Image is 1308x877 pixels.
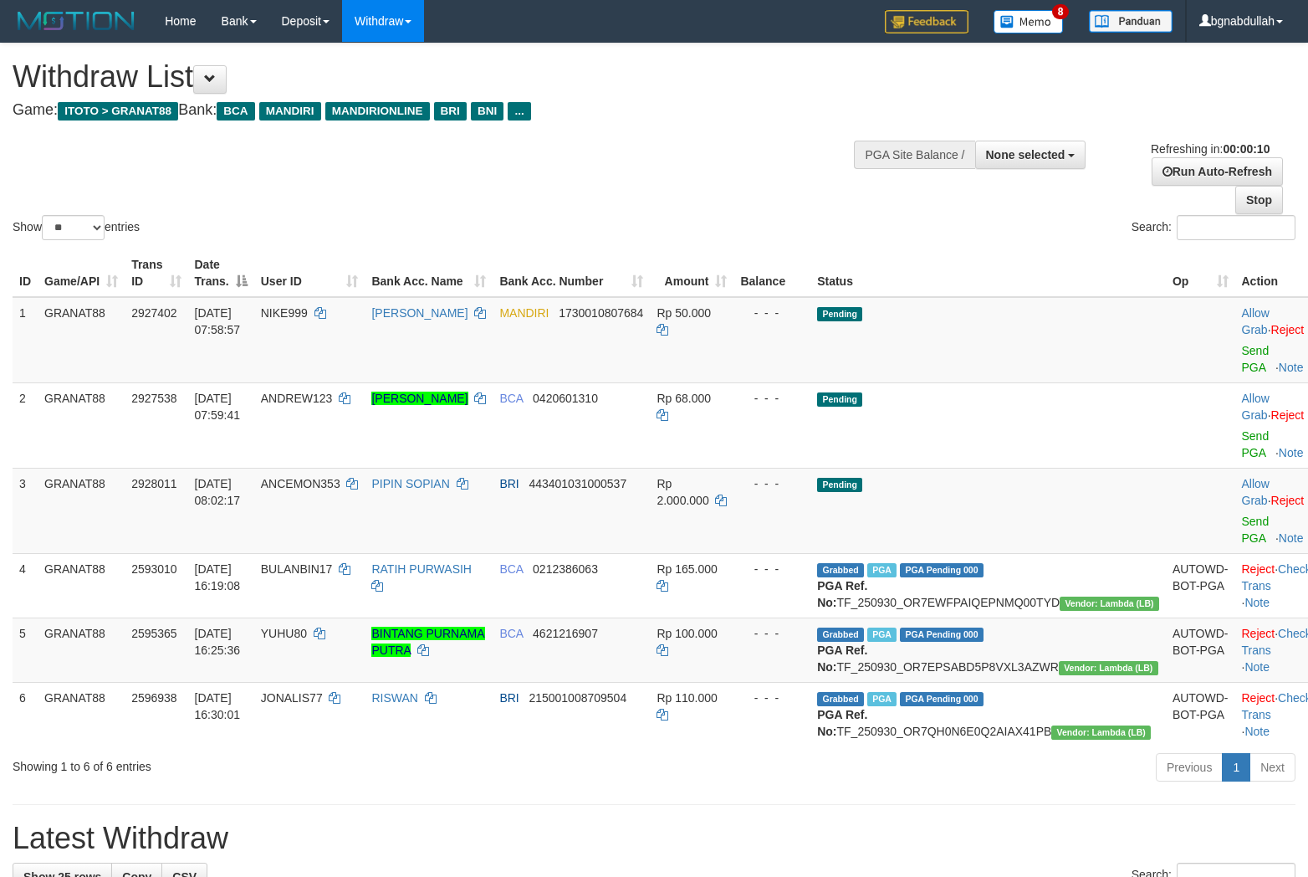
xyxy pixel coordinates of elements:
[13,822,1295,855] h1: Latest Withdraw
[508,102,530,121] span: ...
[188,249,254,297] th: Date Trans.: activate to sort column descending
[1222,753,1250,782] a: 1
[900,563,984,577] span: PGA Pending
[1242,392,1271,422] span: ·
[371,627,484,657] a: BINTANG PURNAMA PUTRA
[1242,627,1275,640] a: Reject
[810,249,1166,297] th: Status
[867,628,897,642] span: Marked by bgndany
[657,477,708,507] span: Rp 2.000.000
[1156,753,1223,782] a: Previous
[533,627,598,640] span: Copy 4621216907 to clipboard
[13,60,856,94] h1: Withdraw List
[125,249,187,297] th: Trans ID: activate to sort column ascending
[13,682,38,746] td: 6
[13,249,38,297] th: ID
[371,691,417,705] a: RISWAN
[13,297,38,383] td: 1
[817,692,864,706] span: Grabbed
[1279,446,1304,459] a: Note
[1271,323,1305,336] a: Reject
[1166,618,1235,682] td: AUTOWD-BOT-PGA
[371,306,468,320] a: [PERSON_NAME]
[499,306,549,320] span: MANDIRI
[1166,682,1235,746] td: AUTOWD-BOT-PGA
[854,141,974,169] div: PGA Site Balance /
[740,561,804,577] div: - - -
[817,478,862,492] span: Pending
[1242,562,1275,576] a: Reject
[657,691,717,705] span: Rp 110.000
[1242,515,1270,545] a: Send PGA
[261,562,333,576] span: BULANBIN17
[261,627,307,640] span: YUHU80
[1244,660,1270,674] a: Note
[817,628,864,642] span: Grabbed
[13,468,38,553] td: 3
[900,692,984,706] span: PGA Pending
[371,562,472,576] a: RATIH PURWASIH
[471,102,503,121] span: BNI
[657,627,717,640] span: Rp 100.000
[371,392,468,405] a: [PERSON_NAME]
[499,392,523,405] span: BCA
[559,306,643,320] span: Copy 1730010807684 to clipboard
[740,390,804,407] div: - - -
[657,392,711,405] span: Rp 68.000
[261,477,340,490] span: ANCEMON353
[885,10,968,33] img: Feedback.jpg
[131,691,177,705] span: 2596938
[1242,429,1270,459] a: Send PGA
[657,306,711,320] span: Rp 50.000
[817,644,867,674] b: PGA Ref. No:
[1271,494,1305,507] a: Reject
[1279,361,1304,374] a: Note
[740,305,804,321] div: - - -
[1059,661,1158,675] span: Vendor URL: https://dashboard.q2checkout.com/secure
[13,8,140,33] img: MOTION_logo.png
[900,628,984,642] span: PGA Pending
[38,382,125,468] td: GRANAT88
[1242,306,1271,336] span: ·
[740,475,804,492] div: - - -
[1244,725,1270,738] a: Note
[499,627,523,640] span: BCA
[1052,4,1070,19] span: 8
[1249,753,1295,782] a: Next
[42,215,105,240] select: Showentries
[365,249,493,297] th: Bank Acc. Name: activate to sort column ascending
[38,618,125,682] td: GRANAT88
[261,691,323,705] span: JONALIS77
[1132,215,1295,240] label: Search:
[1242,306,1270,336] a: Allow Grab
[195,627,241,657] span: [DATE] 16:25:36
[1235,186,1283,214] a: Stop
[810,682,1166,746] td: TF_250930_OR7QH0N6E0Q2AIAX41PB
[259,102,321,121] span: MANDIRI
[1242,477,1270,507] a: Allow Grab
[131,627,177,640] span: 2595365
[131,477,177,490] span: 2928011
[733,249,810,297] th: Balance
[13,215,140,240] label: Show entries
[325,102,430,121] span: MANDIRIONLINE
[499,562,523,576] span: BCA
[1242,477,1271,507] span: ·
[1051,726,1151,740] span: Vendor URL: https://dashboard.q2checkout.com/secure
[975,141,1086,169] button: None selected
[817,392,862,407] span: Pending
[131,306,177,320] span: 2927402
[1223,142,1270,156] strong: 00:00:10
[131,562,177,576] span: 2593010
[1177,215,1295,240] input: Search:
[986,148,1065,162] span: None selected
[131,392,177,405] span: 2927538
[817,563,864,577] span: Grabbed
[499,691,519,705] span: BRI
[533,392,598,405] span: Copy 0420601310 to clipboard
[261,306,308,320] span: NIKE999
[740,690,804,706] div: - - -
[13,553,38,618] td: 4
[195,691,241,721] span: [DATE] 16:30:01
[13,102,856,119] h4: Game: Bank:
